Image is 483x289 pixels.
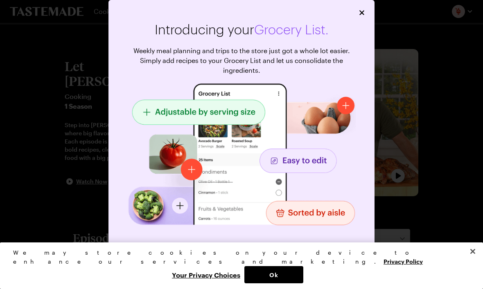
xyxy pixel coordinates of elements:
[244,266,303,283] button: Ok
[125,46,358,75] p: Weekly meal planning and trips to the store just got a whole lot easier. Simply add recipes to yo...
[13,248,463,266] div: We may store cookies on your device to enhance our services and marketing.
[13,248,463,283] div: Privacy
[168,266,244,283] button: Your Privacy Choices
[357,8,366,17] button: Close
[384,257,423,265] a: More information about your privacy, opens in a new tab
[125,23,358,38] h2: Introducing your
[254,23,328,38] span: Grocery List.
[464,242,482,260] button: Close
